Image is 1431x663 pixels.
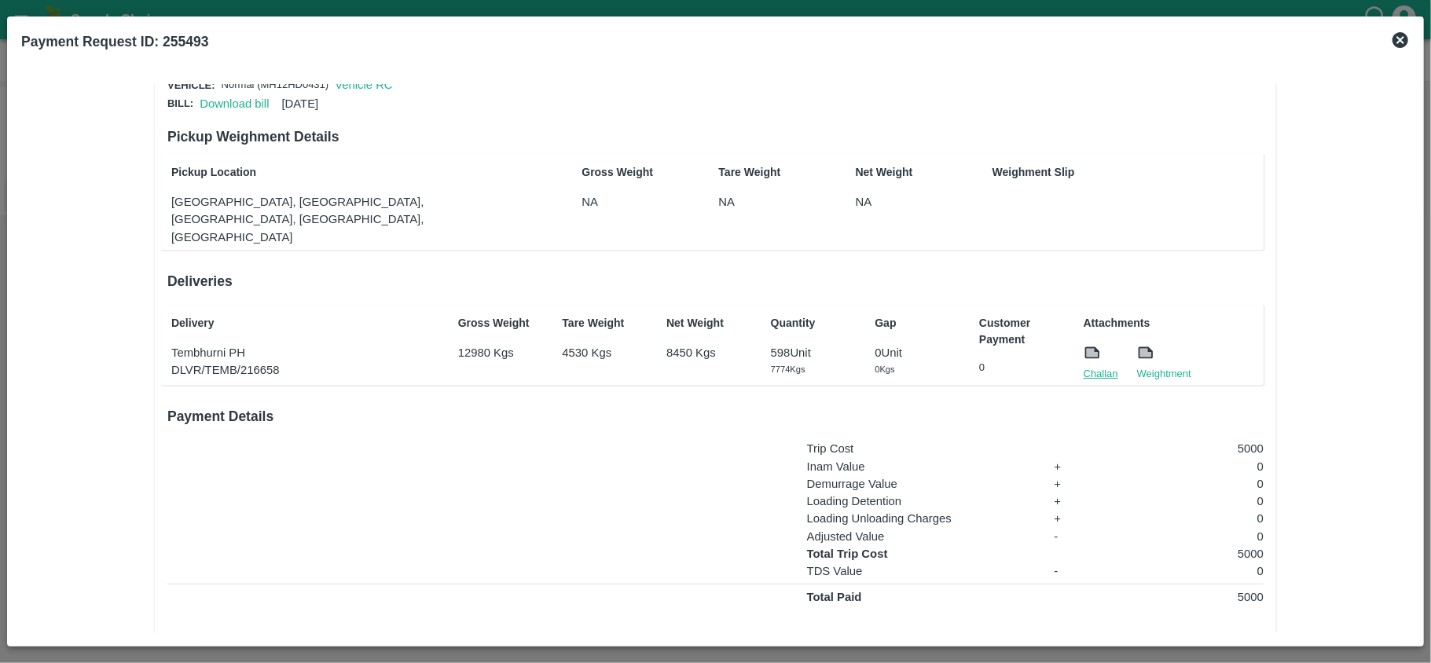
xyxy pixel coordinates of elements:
strong: Total Trip Cost [807,548,888,560]
h6: Deliveries [167,270,1264,292]
b: Payment Request ID: 255493 [21,34,208,49]
p: [GEOGRAPHIC_DATA], [GEOGRAPHIC_DATA], [GEOGRAPHIC_DATA], [GEOGRAPHIC_DATA], [GEOGRAPHIC_DATA] [171,193,530,246]
p: Quantity [771,315,856,331]
p: TDS Value [807,562,1036,580]
p: 0 [979,361,1064,375]
p: + [1055,493,1092,510]
p: 0 [1111,528,1264,545]
p: 598 Unit [771,344,856,361]
p: Adjusted Value [807,528,1036,545]
p: Loading Unloading Charges [807,510,1036,527]
p: 0 [1111,458,1264,475]
p: Loading Detention [807,493,1036,510]
p: 4530 Kgs [562,344,647,361]
p: NA [719,193,804,211]
p: 5000 [1111,440,1264,457]
p: Attachments [1084,315,1260,331]
span: Vehicle: [167,79,215,91]
p: Weighment Slip [993,164,1260,181]
p: Tare Weight [719,164,804,181]
p: Tembhurni PH [171,344,438,361]
span: [DATE] [282,97,319,110]
strong: Total Paid [807,591,862,603]
p: Pickup Location [171,164,530,181]
p: Gap [875,315,960,331]
p: DLVR/TEMB/216658 [171,361,438,379]
a: Challan [1084,366,1118,382]
p: 0 [1111,475,1264,493]
h5: ₹ 5000 [898,632,1264,654]
span: 0 Kgs [875,364,894,374]
p: NA [582,193,666,211]
h6: Pickup Weighment Details [167,126,1264,148]
p: - [1055,528,1092,545]
p: 5000 [1111,588,1264,606]
span: Bill: [167,97,193,109]
span: 7774 Kgs [771,364,805,374]
p: Trip Cost [807,440,1036,457]
p: Delivery [171,315,438,331]
p: + [1055,458,1092,475]
p: 0 Unit [875,344,960,361]
p: Demurrage Value [807,475,1036,493]
h5: Total after adjustment [167,632,898,654]
p: 8450 Kgs [666,344,751,361]
p: 12980 Kgs [458,344,543,361]
p: + [1055,510,1092,527]
p: Inam Value [807,458,1036,475]
p: Gross Weight [582,164,666,181]
p: Customer Payment [979,315,1064,348]
h6: Payment Details [167,405,1264,427]
p: 0 [1111,510,1264,527]
p: Net Weight [666,315,751,331]
p: + [1055,475,1092,493]
a: Weightment [1137,366,1191,382]
p: Tare Weight [562,315,647,331]
p: Gross Weight [458,315,543,331]
p: - [1055,562,1092,580]
a: Vehicle RC [335,79,392,91]
a: Download bill [200,97,269,110]
p: 0 [1111,493,1264,510]
p: NA [856,193,941,211]
p: 5000 [1111,545,1264,562]
p: Net Weight [856,164,941,181]
p: Normal (MH12HD0431) [222,78,329,93]
p: 0 [1111,562,1264,580]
